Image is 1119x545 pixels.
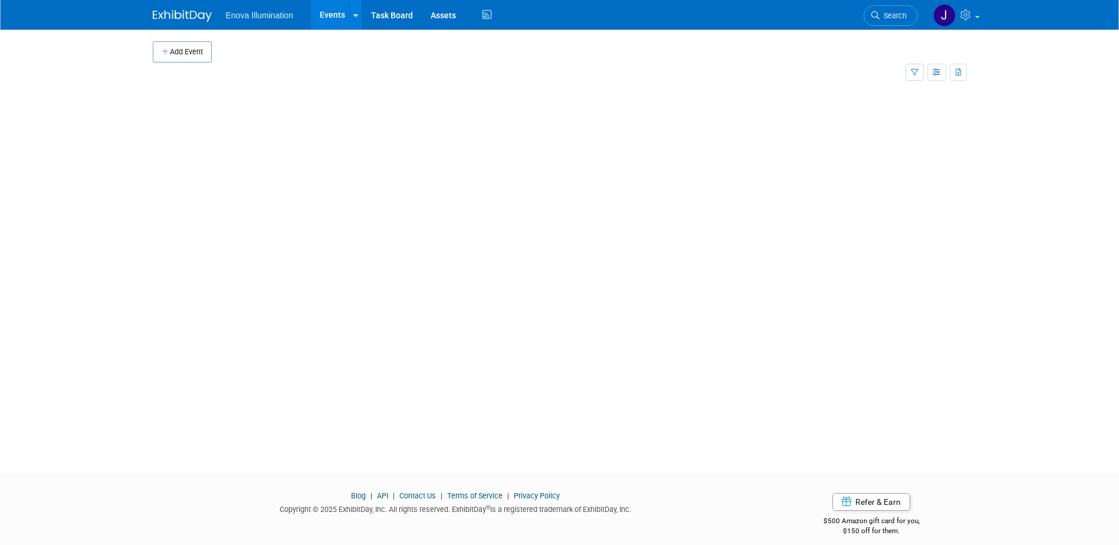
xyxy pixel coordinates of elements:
span: Search [880,11,907,20]
span: Enova Illumination [226,11,293,20]
a: Contact Us [399,491,436,500]
span: | [504,491,512,500]
span: | [390,491,398,500]
button: Add Event [153,41,212,63]
a: Refer & Earn [832,493,910,511]
a: API [377,491,388,500]
span: | [367,491,375,500]
a: Privacy Policy [514,491,560,500]
div: $500 Amazon gift card for you, [776,508,967,536]
div: $150 off for them. [776,526,967,536]
span: | [438,491,445,500]
div: Copyright © 2025 ExhibitDay, Inc. All rights reserved. ExhibitDay is a registered trademark of Ex... [153,501,759,515]
sup: ® [486,504,490,511]
img: ExhibitDay [153,10,212,22]
a: Blog [351,491,366,500]
img: Janelle Tlusty [933,4,956,27]
a: Terms of Service [447,491,503,500]
a: Search [864,5,918,26]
